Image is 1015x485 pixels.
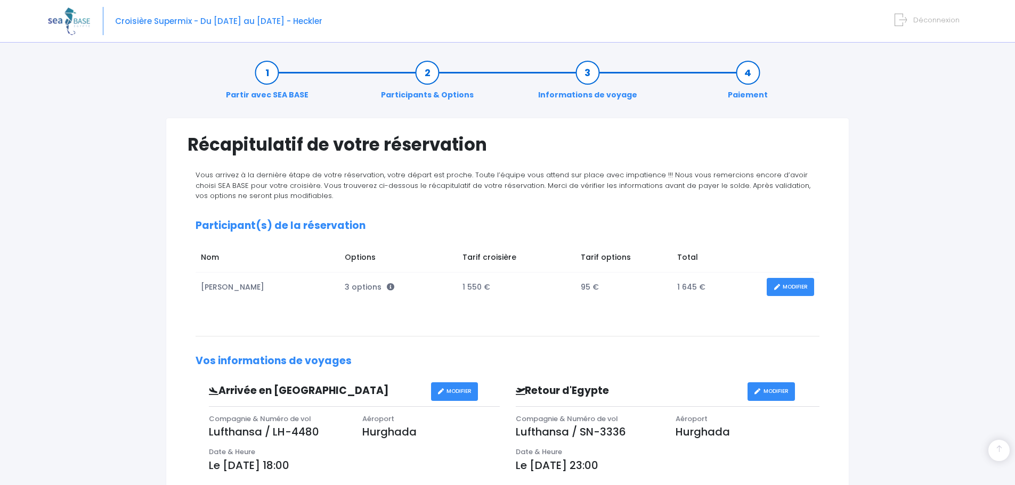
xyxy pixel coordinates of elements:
[188,134,827,155] h1: Récapitulatif de votre réservation
[722,67,773,101] a: Paiement
[457,246,575,272] td: Tarif croisière
[201,385,431,397] h3: Arrivée en [GEOGRAPHIC_DATA]
[345,282,394,292] span: 3 options
[672,273,761,302] td: 1 645 €
[209,457,500,473] p: Le [DATE] 18:00
[575,246,672,272] td: Tarif options
[676,424,819,440] p: Hurghada
[913,15,960,25] span: Déconnexion
[196,273,339,302] td: [PERSON_NAME]
[221,67,314,101] a: Partir avec SEA BASE
[516,424,660,440] p: Lufthansa / SN-3336
[457,273,575,302] td: 1 550 €
[748,382,795,401] a: MODIFIER
[533,67,643,101] a: Informations de voyage
[516,414,618,424] span: Compagnie & Numéro de vol
[362,424,500,440] p: Hurghada
[767,278,814,297] a: MODIFIER
[508,385,748,397] h3: Retour d'Egypte
[196,246,339,272] td: Nom
[376,67,479,101] a: Participants & Options
[672,246,761,272] td: Total
[209,414,311,424] span: Compagnie & Numéro de vol
[516,457,820,473] p: Le [DATE] 23:00
[196,170,810,201] span: Vous arrivez à la dernière étape de votre réservation, votre départ est proche. Toute l’équipe vo...
[209,447,255,457] span: Date & Heure
[209,424,346,440] p: Lufthansa / LH-4480
[516,447,562,457] span: Date & Heure
[196,220,819,232] h2: Participant(s) de la réservation
[115,15,322,27] span: Croisière Supermix - Du [DATE] au [DATE] - Heckler
[575,273,672,302] td: 95 €
[339,246,457,272] td: Options
[362,414,394,424] span: Aéroport
[676,414,708,424] span: Aéroport
[431,382,478,401] a: MODIFIER
[196,355,819,367] h2: Vos informations de voyages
